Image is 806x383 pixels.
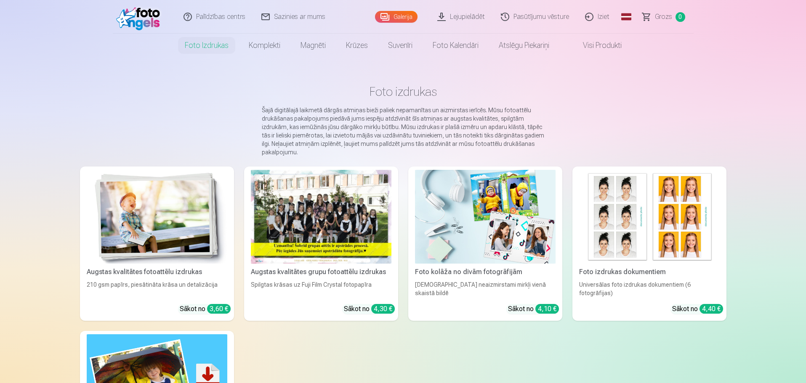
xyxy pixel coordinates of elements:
div: Universālas foto izdrukas dokumentiem (6 fotogrāfijas) [576,280,723,297]
div: 210 gsm papīrs, piesātināta krāsa un detalizācija [83,280,231,297]
a: Augstas kvalitātes fotoattēlu izdrukasAugstas kvalitātes fotoattēlu izdrukas210 gsm papīrs, piesā... [80,166,234,321]
img: Augstas kvalitātes fotoattēlu izdrukas [87,170,227,264]
img: /fa1 [116,3,165,30]
div: Augstas kvalitātes fotoattēlu izdrukas [83,267,231,277]
h1: Foto izdrukas [87,84,720,99]
a: Atslēgu piekariņi [489,34,559,57]
a: Foto izdrukas dokumentiemFoto izdrukas dokumentiemUniversālas foto izdrukas dokumentiem (6 fotogr... [572,166,726,321]
a: Foto kolāža no divām fotogrāfijāmFoto kolāža no divām fotogrāfijām[DEMOGRAPHIC_DATA] neaizmirstam... [408,166,562,321]
a: Suvenīri [378,34,423,57]
div: Foto izdrukas dokumentiem [576,267,723,277]
div: Spilgtas krāsas uz Fuji Film Crystal fotopapīra [247,280,395,297]
a: Krūzes [336,34,378,57]
a: Magnēti [290,34,336,57]
div: 3,60 € [207,304,231,314]
div: Augstas kvalitātes grupu fotoattēlu izdrukas [247,267,395,277]
span: Grozs [655,12,672,22]
div: 4,10 € [535,304,559,314]
a: Augstas kvalitātes grupu fotoattēlu izdrukasSpilgtas krāsas uz Fuji Film Crystal fotopapīraSākot ... [244,166,398,321]
div: 4,40 € [700,304,723,314]
div: Sākot no [672,304,723,314]
a: Foto kalendāri [423,34,489,57]
a: Visi produkti [559,34,632,57]
div: Sākot no [508,304,559,314]
div: Sākot no [180,304,231,314]
img: Foto izdrukas dokumentiem [579,170,720,264]
p: Šajā digitālajā laikmetā dārgās atmiņas bieži paliek nepamanītas un aizmirstas ierīcēs. Mūsu foto... [262,106,545,156]
div: Sākot no [344,304,395,314]
a: Komplekti [239,34,290,57]
span: 0 [676,12,685,22]
div: 4,30 € [371,304,395,314]
div: [DEMOGRAPHIC_DATA] neaizmirstami mirkļi vienā skaistā bildē [412,280,559,297]
div: Foto kolāža no divām fotogrāfijām [412,267,559,277]
img: Foto kolāža no divām fotogrāfijām [415,170,556,264]
a: Galerija [375,11,418,23]
a: Foto izdrukas [175,34,239,57]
